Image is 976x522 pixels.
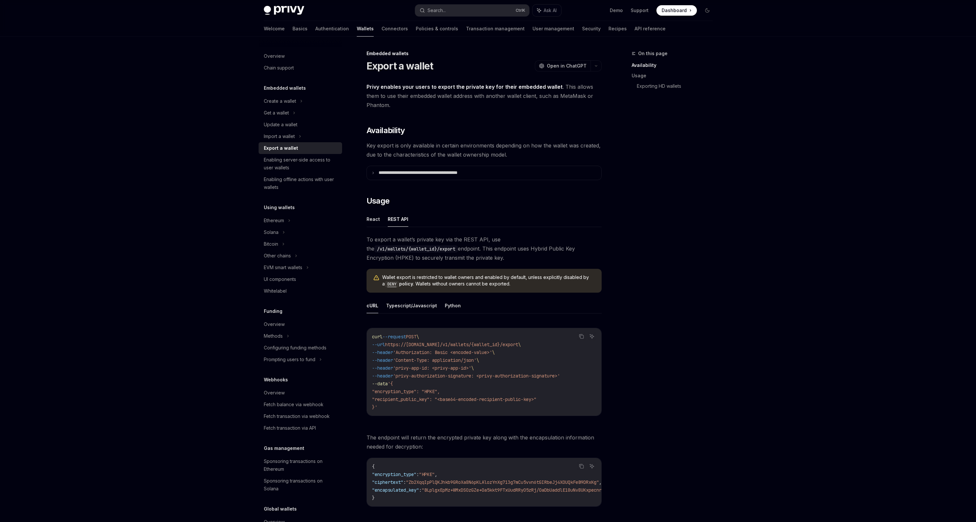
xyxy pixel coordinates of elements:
[608,21,627,37] a: Recipes
[372,396,536,402] span: "recipient_public_key": "<base64-encoded-recipient-public-key>"
[264,217,284,224] div: Ethereum
[435,471,437,477] span: ,
[259,62,342,74] a: Chain support
[382,274,595,287] span: Wallet export is restricted to wallet owners and enabled by default, unless explicitly disabled b...
[264,401,323,408] div: Fetch balance via webhook
[516,8,525,13] span: Ctrl K
[372,487,419,493] span: "encapsulated_key"
[662,7,687,14] span: Dashboard
[259,174,342,193] a: Enabling offline actions with user wallets
[416,334,419,340] span: \
[259,119,342,130] a: Update a wallet
[264,64,294,72] div: Chain support
[367,60,433,72] h1: Export a wallet
[259,154,342,174] a: Enabling server-side access to user wallets
[702,5,713,16] button: Toggle dark mode
[416,21,458,37] a: Policies & controls
[264,240,278,248] div: Bitcoin
[264,457,338,473] div: Sponsoring transactions on Ethereum
[259,50,342,62] a: Overview
[264,376,288,384] h5: Webhooks
[259,318,342,330] a: Overview
[264,477,338,493] div: Sponsoring transactions on Solana
[372,381,388,387] span: --data
[264,287,287,295] div: Whitelabel
[264,332,283,340] div: Methods
[259,399,342,410] a: Fetch balance via webhook
[372,471,416,477] span: "encryption_type"
[372,404,377,410] span: }'
[264,389,285,397] div: Overview
[372,357,393,363] span: --header
[373,275,380,281] svg: Warning
[367,141,602,159] span: Key export is only available in certain environments depending on how the wallet was created, due...
[533,21,574,37] a: User management
[264,356,315,363] div: Prompting users to fund
[632,60,718,70] a: Availability
[544,7,557,14] span: Ask AI
[588,462,596,470] button: Ask AI
[385,281,413,286] a: DENYpolicy
[476,357,479,363] span: \
[419,471,435,477] span: "HPKE"
[372,342,385,347] span: --url
[264,505,297,513] h5: Global wallets
[264,444,304,452] h5: Gas management
[471,365,474,371] span: \
[367,125,405,136] span: Availability
[264,121,297,129] div: Update a wallet
[259,387,342,399] a: Overview
[518,342,521,347] span: \
[259,273,342,285] a: UI components
[367,84,563,90] strong: Privy enables your users to export the private key for their embedded wallet
[632,70,718,81] a: Usage
[382,21,408,37] a: Connectors
[259,455,342,475] a: Sponsoring transactions on Ethereum
[264,228,278,236] div: Solana
[372,495,375,501] span: }
[367,196,390,206] span: Usage
[383,334,406,340] span: --request
[385,342,518,347] span: https://[DOMAIN_NAME]/v1/wallets/{wallet_id}/export
[259,142,342,154] a: Export a wallet
[264,144,298,152] div: Export a wallet
[264,52,285,60] div: Overview
[386,298,437,313] button: Typescript/Javascript
[259,342,342,354] a: Configuring funding methods
[367,211,380,227] button: React
[610,7,623,14] a: Demo
[264,264,302,271] div: EVM smart wallets
[599,479,602,485] span: ,
[393,373,560,379] span: 'privy-authorization-signature: <privy-authorization-signature>'
[264,176,338,191] div: Enabling offline actions with user wallets
[631,7,649,14] a: Support
[582,21,601,37] a: Security
[264,252,291,260] div: Other chains
[367,50,602,57] div: Embedded wallets
[466,21,525,37] a: Transaction management
[577,332,586,341] button: Copy the contents from the code block
[577,462,586,470] button: Copy the contents from the code block
[415,5,529,16] button: Search...CtrlK
[393,349,492,355] span: 'Authorization: Basic <encoded-value>'
[419,487,422,493] span: :
[393,365,471,371] span: 'privy-app-id: <privy-app-id>'
[264,344,326,352] div: Configuring funding methods
[374,245,458,253] code: /v1/wallets/{wallet_id}/export
[445,298,461,313] button: Python
[372,349,393,355] span: --header
[367,433,602,451] span: The endpoint will return the encrypted private key along with the encapsulation information neede...
[264,97,296,105] div: Create a wallet
[385,281,399,287] code: DENY
[638,50,668,57] span: On this page
[533,5,561,16] button: Ask AI
[588,332,596,341] button: Ask AI
[492,349,495,355] span: \
[406,334,416,340] span: POST
[315,21,349,37] a: Authentication
[264,132,295,140] div: Import a wallet
[264,6,304,15] img: dark logo
[264,320,285,328] div: Overview
[259,475,342,495] a: Sponsoring transactions on Solana
[547,63,587,69] span: Open in ChatGPT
